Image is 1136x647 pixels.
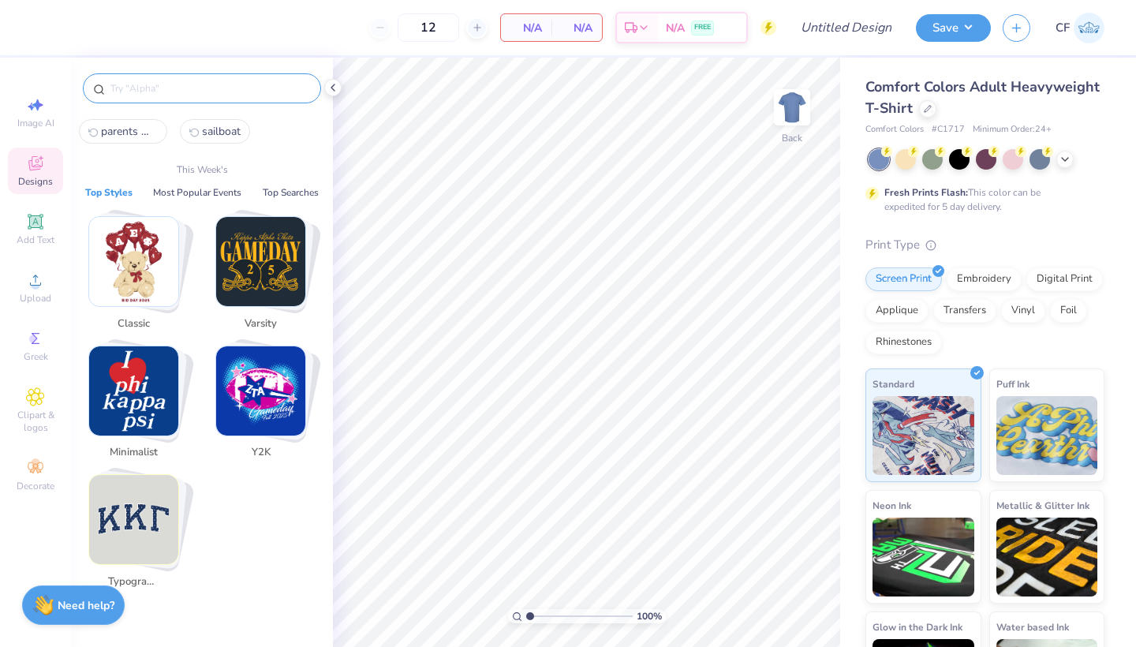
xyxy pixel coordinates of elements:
[865,123,924,137] span: Comfort Colors
[996,497,1089,514] span: Metallic & Glitter Ink
[873,497,911,514] span: Neon Ink
[79,474,198,596] button: Stack Card Button Typography
[180,119,250,144] button: sailboat1
[637,609,662,623] span: 100 %
[79,216,198,338] button: Stack Card Button Classic
[108,316,159,332] span: Classic
[510,20,542,36] span: N/A
[89,346,178,436] img: Minimalist
[884,186,968,199] strong: Fresh Prints Flash:
[782,131,802,145] div: Back
[89,475,178,564] img: Typography
[1001,299,1045,323] div: Vinyl
[216,346,305,436] img: Y2K
[148,185,246,200] button: Most Popular Events
[109,80,311,96] input: Try "Alpha"
[235,445,286,461] span: Y2K
[1056,13,1104,43] a: CF
[235,316,286,332] span: Varsity
[17,117,54,129] span: Image AI
[776,92,808,123] img: Back
[108,445,159,461] span: Minimalist
[865,236,1104,254] div: Print Type
[58,598,114,613] strong: Need help?
[694,22,711,33] span: FREE
[20,292,51,305] span: Upload
[788,12,904,43] input: Untitled Design
[947,267,1022,291] div: Embroidery
[996,518,1098,597] img: Metallic & Glitter Ink
[1026,267,1103,291] div: Digital Print
[79,346,198,467] button: Stack Card Button Minimalist
[873,396,974,475] img: Standard
[996,619,1069,635] span: Water based Ink
[398,13,459,42] input: – –
[973,123,1052,137] span: Minimum Order: 24 +
[8,409,63,434] span: Clipart & logos
[996,376,1029,392] span: Puff Ink
[216,217,305,306] img: Varsity
[873,518,974,597] img: Neon Ink
[873,376,914,392] span: Standard
[17,480,54,492] span: Decorate
[865,331,942,354] div: Rhinestones
[80,185,137,200] button: Top Styles
[79,119,167,144] button: parents weekend0
[177,163,228,177] p: This Week's
[258,185,323,200] button: Top Searches
[561,20,592,36] span: N/A
[996,396,1098,475] img: Puff Ink
[202,124,241,139] span: sailboat
[916,14,991,42] button: Save
[865,267,942,291] div: Screen Print
[666,20,685,36] span: N/A
[24,350,48,363] span: Greek
[865,299,929,323] div: Applique
[873,619,962,635] span: Glow in the Dark Ink
[18,175,53,188] span: Designs
[89,217,178,306] img: Classic
[1050,299,1087,323] div: Foil
[865,77,1100,118] span: Comfort Colors Adult Heavyweight T-Shirt
[933,299,996,323] div: Transfers
[884,185,1078,214] div: This color can be expedited for 5 day delivery.
[108,574,159,590] span: Typography
[932,123,965,137] span: # C1717
[1056,19,1070,37] span: CF
[101,124,158,139] span: parents weekend
[1074,13,1104,43] img: Carrington Finney
[206,346,325,467] button: Stack Card Button Y2K
[17,234,54,246] span: Add Text
[206,216,325,338] button: Stack Card Button Varsity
